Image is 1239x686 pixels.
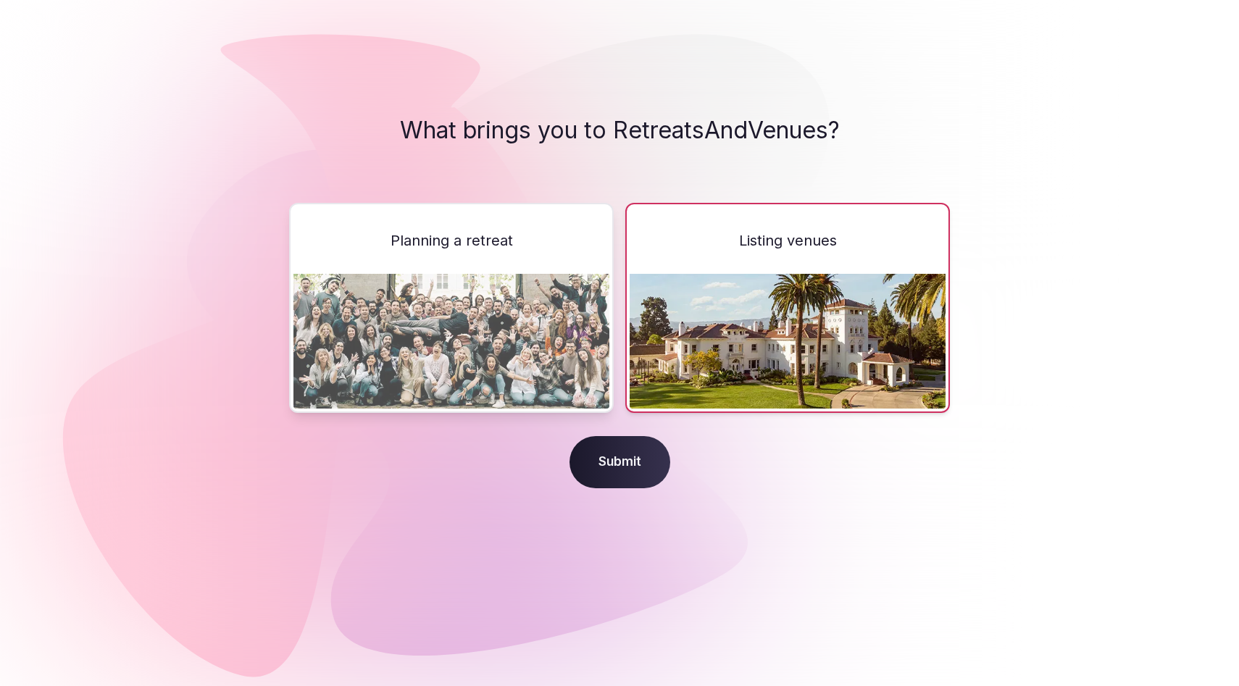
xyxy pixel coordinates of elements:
img: A beautiful venue in the hills with palm trees around [630,274,946,409]
span: Submit [570,436,670,488]
span: Planning a retreat [391,230,513,251]
h1: What brings you to RetreatsAndVenues? [112,117,1127,144]
span: Listing venues [739,230,837,251]
img: The CloseCRM company team on retreat [293,274,609,409]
